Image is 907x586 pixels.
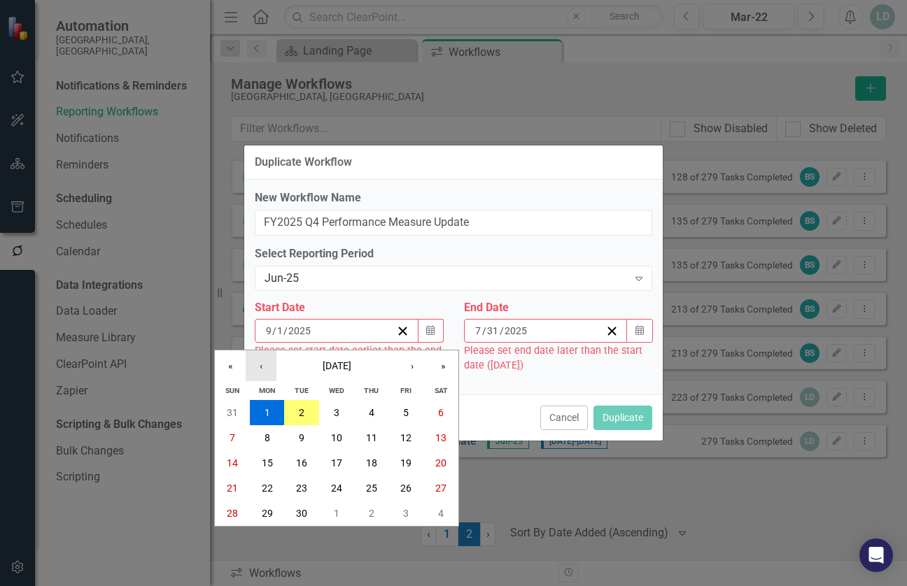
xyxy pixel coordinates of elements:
button: [DATE] [276,350,397,381]
input: Name [255,210,652,236]
abbr: September 18, 2025 [366,457,377,469]
button: Duplicate [593,406,652,430]
button: September 10, 2025 [319,425,354,450]
abbr: Tuesday [295,386,309,395]
abbr: Wednesday [329,386,344,395]
button: September 11, 2025 [354,425,389,450]
abbr: September 13, 2025 [435,432,447,443]
button: » [428,350,458,381]
button: October 1, 2025 [319,501,354,526]
abbr: September 2, 2025 [299,407,304,418]
abbr: September 27, 2025 [435,483,447,494]
button: September 25, 2025 [354,476,389,501]
div: Please set start date earlier than the end date ([DATE]) [255,343,443,373]
span: / [482,324,486,337]
abbr: September 20, 2025 [435,457,447,469]
button: September 15, 2025 [250,450,285,476]
button: « [215,350,246,381]
abbr: September 3, 2025 [334,407,339,418]
div: End Date [464,300,652,316]
button: September 23, 2025 [284,476,319,501]
button: September 6, 2025 [423,400,458,425]
span: / [272,324,276,337]
button: September 16, 2025 [284,450,319,476]
label: Select Reporting Period [255,246,652,262]
abbr: October 3, 2025 [403,508,409,519]
abbr: October 4, 2025 [438,508,444,519]
abbr: September 26, 2025 [400,483,412,494]
div: Open Intercom Messenger [859,538,893,572]
abbr: September 7, 2025 [230,432,235,443]
button: ‹ [246,350,276,381]
button: September 18, 2025 [354,450,389,476]
abbr: September 11, 2025 [366,432,377,443]
button: September 20, 2025 [423,450,458,476]
div: Start Date [255,300,443,316]
abbr: September 24, 2025 [331,483,342,494]
button: September 3, 2025 [319,400,354,425]
button: September 4, 2025 [354,400,389,425]
button: August 31, 2025 [215,400,250,425]
abbr: September 1, 2025 [265,407,270,418]
button: September 19, 2025 [389,450,424,476]
span: / [500,324,504,337]
label: New Workflow Name [255,190,652,206]
button: Cancel [540,406,588,430]
abbr: September 28, 2025 [227,508,238,519]
button: September 30, 2025 [284,501,319,526]
button: September 8, 2025 [250,425,285,450]
button: September 22, 2025 [250,476,285,501]
div: Please set end date later than the start date ([DATE]) [464,343,652,373]
button: October 4, 2025 [423,501,458,526]
span: [DATE] [323,360,351,371]
button: September 2, 2025 [284,400,319,425]
abbr: September 9, 2025 [299,432,304,443]
button: September 26, 2025 [389,476,424,501]
abbr: September 16, 2025 [296,457,307,469]
button: September 1, 2025 [250,400,285,425]
abbr: September 29, 2025 [262,508,273,519]
abbr: Monday [259,386,275,395]
button: September 29, 2025 [250,501,285,526]
abbr: September 23, 2025 [296,483,307,494]
abbr: September 21, 2025 [227,483,238,494]
button: September 17, 2025 [319,450,354,476]
input: yyyy [288,324,311,338]
abbr: September 4, 2025 [369,407,374,418]
button: September 12, 2025 [389,425,424,450]
button: September 13, 2025 [423,425,458,450]
abbr: September 25, 2025 [366,483,377,494]
button: September 21, 2025 [215,476,250,501]
div: Jun-25 [265,270,628,286]
button: September 5, 2025 [389,400,424,425]
abbr: August 31, 2025 [227,407,238,418]
abbr: September 22, 2025 [262,483,273,494]
button: September 14, 2025 [215,450,250,476]
abbr: Thursday [364,386,379,395]
input: dd [276,324,283,338]
abbr: September 6, 2025 [438,407,444,418]
button: October 3, 2025 [389,501,424,526]
abbr: Sunday [225,386,239,395]
div: Duplicate Workflow [255,156,352,169]
button: October 2, 2025 [354,501,389,526]
abbr: Saturday [435,386,448,395]
abbr: Friday [400,386,412,395]
button: September 9, 2025 [284,425,319,450]
abbr: September 14, 2025 [227,457,238,469]
abbr: September 30, 2025 [296,508,307,519]
abbr: October 2, 2025 [369,508,374,519]
abbr: September 5, 2025 [403,407,409,418]
abbr: September 8, 2025 [265,432,270,443]
abbr: September 19, 2025 [400,457,412,469]
button: September 27, 2025 [423,476,458,501]
abbr: September 15, 2025 [262,457,273,469]
button: › [397,350,428,381]
abbr: October 1, 2025 [334,508,339,519]
abbr: September 17, 2025 [331,457,342,469]
span: / [283,324,288,337]
button: September 28, 2025 [215,501,250,526]
button: September 7, 2025 [215,425,250,450]
abbr: September 10, 2025 [331,432,342,443]
button: September 24, 2025 [319,476,354,501]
